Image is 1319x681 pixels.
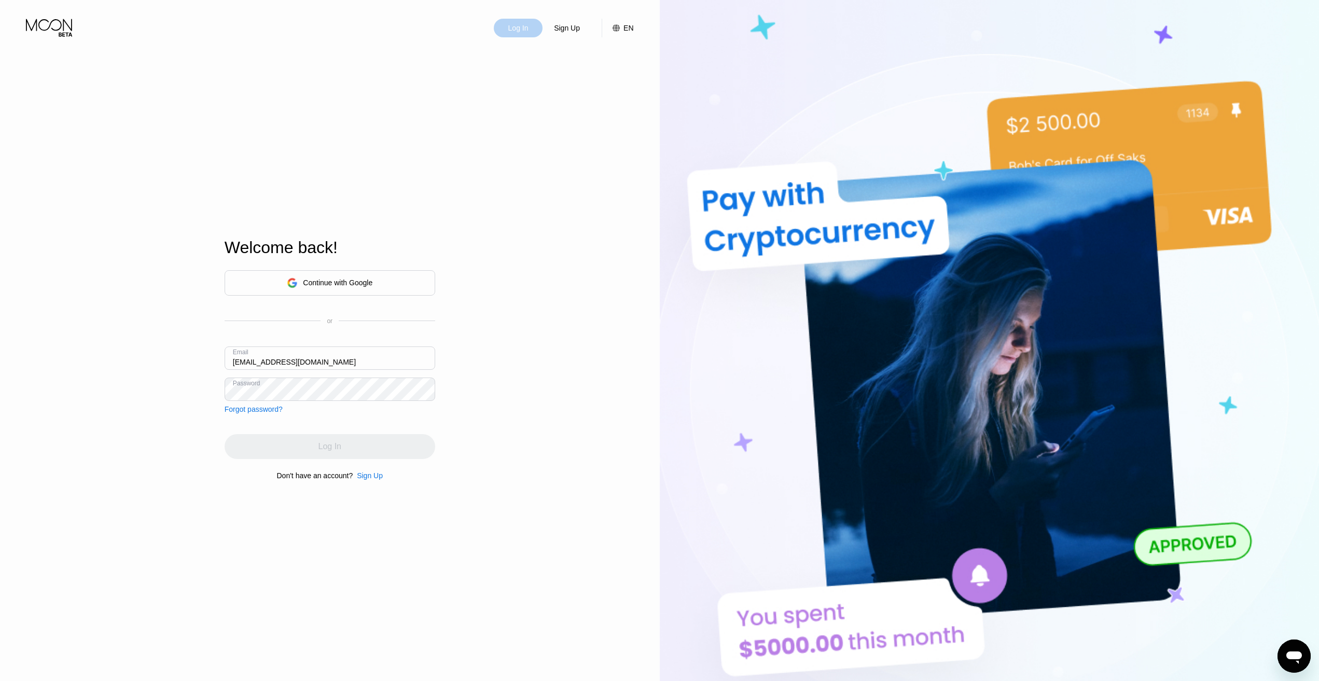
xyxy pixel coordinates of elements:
[1278,640,1311,673] iframe: Button to launch messaging window
[225,270,435,296] div: Continue with Google
[353,471,383,480] div: Sign Up
[233,380,260,387] div: Password
[327,317,332,325] div: or
[543,19,591,37] div: Sign Up
[623,24,633,32] div: EN
[494,19,543,37] div: Log In
[553,23,581,33] div: Sign Up
[225,405,283,413] div: Forgot password?
[277,471,353,480] div: Don't have an account?
[233,349,248,356] div: Email
[507,23,530,33] div: Log In
[357,471,383,480] div: Sign Up
[303,279,372,287] div: Continue with Google
[602,19,633,37] div: EN
[225,238,435,257] div: Welcome back!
